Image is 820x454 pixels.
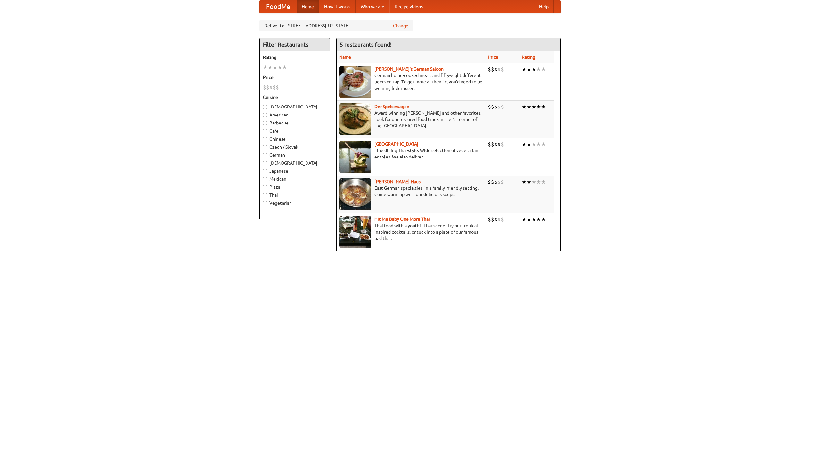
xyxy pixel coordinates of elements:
p: Award-winning [PERSON_NAME] and other favorites. Look for our restored food truck in the NE corne... [339,110,483,129]
li: $ [491,141,494,148]
label: Czech / Slovak [263,144,326,150]
a: [GEOGRAPHIC_DATA] [374,141,418,147]
li: $ [501,216,504,223]
p: Thai food with a youthful bar scene. Try our tropical inspired cocktails, or tuck into a plate of... [339,222,483,242]
li: ★ [282,64,287,71]
h5: Price [263,74,326,81]
label: [DEMOGRAPHIC_DATA] [263,160,326,166]
li: $ [488,66,491,73]
a: [PERSON_NAME] Haus [374,179,421,184]
li: ★ [541,178,546,185]
input: Czech / Slovak [263,145,267,149]
li: ★ [536,103,541,110]
label: [DEMOGRAPHIC_DATA] [263,104,326,110]
img: speisewagen.jpg [339,103,371,135]
input: Pizza [263,185,267,189]
li: $ [494,103,497,110]
ng-pluralize: 5 restaurants found! [340,41,392,47]
input: [DEMOGRAPHIC_DATA] [263,105,267,109]
li: $ [501,178,504,185]
li: ★ [522,141,527,148]
li: $ [491,103,494,110]
a: Who we are [356,0,389,13]
li: ★ [541,216,546,223]
li: $ [497,178,501,185]
li: ★ [522,216,527,223]
input: [DEMOGRAPHIC_DATA] [263,161,267,165]
input: German [263,153,267,157]
li: $ [494,66,497,73]
li: ★ [531,216,536,223]
li: ★ [263,64,268,71]
li: $ [497,141,501,148]
li: ★ [541,103,546,110]
li: $ [501,103,504,110]
li: $ [494,141,497,148]
input: Japanese [263,169,267,173]
li: $ [276,84,279,91]
img: esthers.jpg [339,66,371,98]
label: Japanese [263,168,326,174]
a: Hit Me Baby One More Thai [374,217,430,222]
img: kohlhaus.jpg [339,178,371,210]
li: $ [488,216,491,223]
h5: Cuisine [263,94,326,100]
input: Barbecue [263,121,267,125]
li: $ [497,103,501,110]
label: Barbecue [263,120,326,126]
a: Price [488,55,498,60]
li: ★ [541,141,546,148]
li: $ [491,178,494,185]
li: $ [273,84,276,91]
li: ★ [268,64,273,71]
input: American [263,113,267,117]
p: Fine dining Thai-style. Wide selection of vegetarian entrées. We also deliver. [339,147,483,160]
h4: Filter Restaurants [260,38,330,51]
li: ★ [527,178,531,185]
li: ★ [531,103,536,110]
li: ★ [277,64,282,71]
li: ★ [527,66,531,73]
li: $ [491,66,494,73]
a: Home [297,0,319,13]
label: Cafe [263,128,326,134]
li: ★ [527,141,531,148]
a: Name [339,55,351,60]
a: Help [534,0,554,13]
li: ★ [536,178,541,185]
li: ★ [536,66,541,73]
label: Thai [263,192,326,198]
li: ★ [531,66,536,73]
label: German [263,152,326,158]
li: ★ [522,178,527,185]
li: $ [491,216,494,223]
label: Chinese [263,136,326,142]
a: Der Speisewagen [374,104,409,109]
img: babythai.jpg [339,216,371,248]
p: East German specialties, in a family-friendly setting. Come warm up with our delicious soups. [339,185,483,198]
h5: Rating [263,54,326,61]
li: $ [497,66,501,73]
li: ★ [522,66,527,73]
label: Mexican [263,176,326,182]
li: ★ [531,141,536,148]
input: Mexican [263,177,267,181]
a: Rating [522,55,535,60]
input: Chinese [263,137,267,141]
a: [PERSON_NAME]'s German Saloon [374,66,444,72]
li: $ [501,66,504,73]
label: Vegetarian [263,200,326,206]
li: ★ [273,64,277,71]
li: ★ [531,178,536,185]
li: $ [488,178,491,185]
li: $ [263,84,266,91]
li: $ [501,141,504,148]
a: FoodMe [260,0,297,13]
label: Pizza [263,184,326,190]
li: ★ [527,216,531,223]
li: ★ [541,66,546,73]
